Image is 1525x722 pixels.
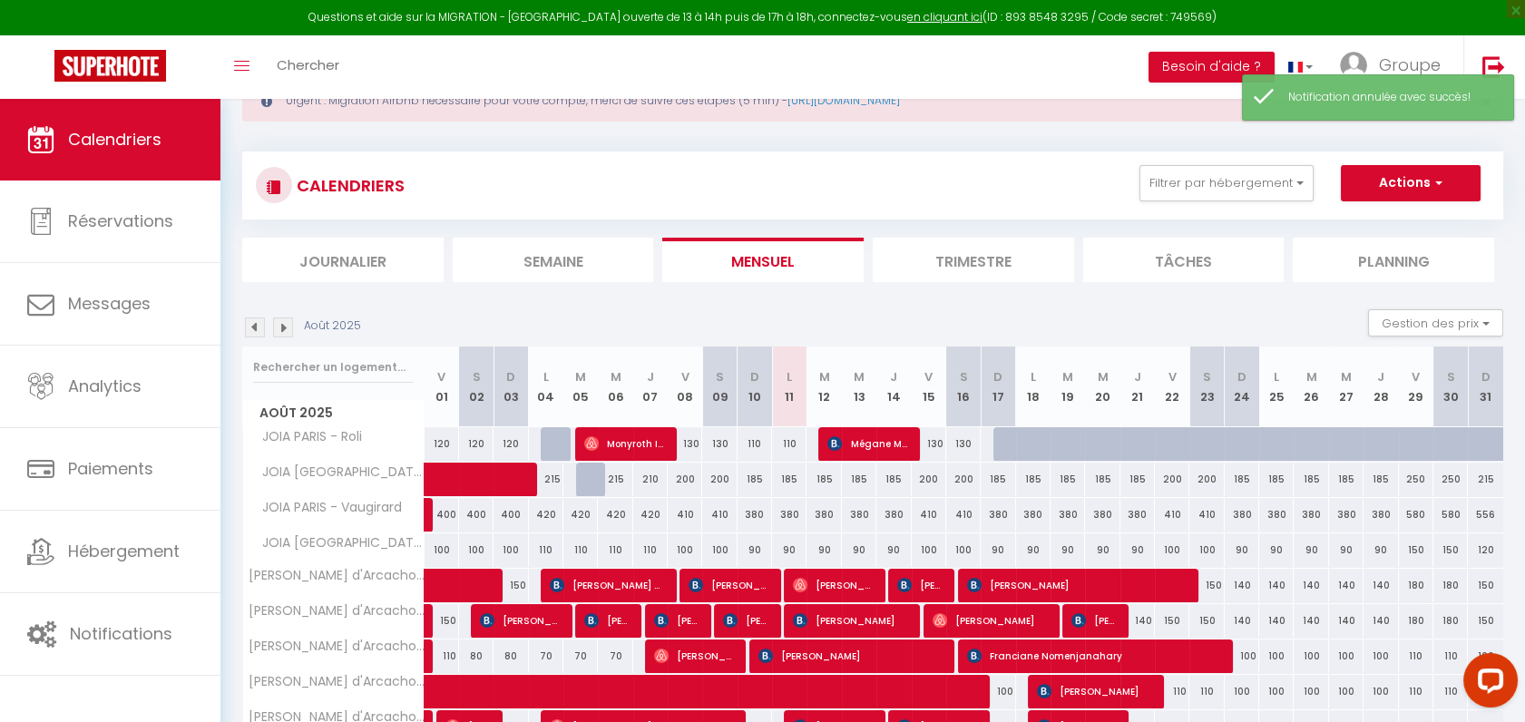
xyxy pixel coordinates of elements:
th: 18 [1016,346,1051,427]
div: 380 [876,498,911,532]
div: 400 [494,498,528,532]
div: 250 [1433,463,1468,496]
div: 185 [1051,463,1085,496]
div: 380 [772,498,806,532]
div: 90 [1085,533,1119,567]
abbr: V [924,368,933,385]
div: 380 [1294,498,1328,532]
span: Analytics [68,375,142,397]
div: 185 [1016,463,1051,496]
div: 380 [738,498,772,532]
abbr: M [854,368,865,385]
div: 420 [563,498,598,532]
span: Franciane Nomenjanahary [967,639,1220,673]
span: Août 2025 [243,400,424,426]
abbr: J [647,368,654,385]
div: 400 [459,498,494,532]
span: Hébergement [68,540,180,562]
div: 185 [772,463,806,496]
abbr: J [1377,368,1384,385]
div: 185 [1085,463,1119,496]
li: Semaine [453,238,654,282]
span: [PERSON_NAME] [793,568,874,602]
th: 08 [668,346,702,427]
button: Besoin d'aide ? [1149,52,1275,83]
div: 100 [912,533,946,567]
div: 150 [425,604,459,638]
div: 150 [1155,604,1189,638]
abbr: S [1447,368,1455,385]
span: [PERSON_NAME] [758,639,943,673]
img: logout [1482,55,1505,78]
div: 100 [1225,639,1259,673]
span: Notifications [70,622,172,645]
abbr: M [1306,368,1317,385]
button: Filtrer par hébergement [1139,165,1314,201]
div: 140 [1225,604,1259,638]
div: 140 [1294,569,1328,602]
div: 110 [425,639,459,673]
span: [PERSON_NAME] [654,639,735,673]
div: 100 [946,533,981,567]
div: 120 [459,427,494,461]
th: 14 [876,346,911,427]
div: 150 [1468,569,1503,602]
div: 410 [668,498,702,532]
div: 200 [702,463,737,496]
span: JOIA [GEOGRAPHIC_DATA] [246,533,427,553]
span: [PERSON_NAME] d'Arcachon - LE ROOF 269 [246,604,427,618]
div: 410 [1189,498,1224,532]
div: 120 [494,427,528,461]
p: Août 2025 [304,317,361,335]
div: 90 [1225,533,1259,567]
div: 140 [1364,604,1398,638]
div: 200 [1189,463,1224,496]
div: 556 [1468,498,1503,532]
div: 110 [633,533,668,567]
div: 150 [1468,604,1503,638]
div: 380 [1329,498,1364,532]
div: 100 [1225,675,1259,708]
span: Paiements [68,457,153,480]
span: [PERSON_NAME] morineau [550,568,665,602]
div: 130 [912,427,946,461]
th: 21 [1120,346,1155,427]
th: 23 [1189,346,1224,427]
abbr: M [1062,368,1073,385]
div: 185 [806,463,841,496]
a: Chercher [263,35,353,99]
div: 120 [425,427,459,461]
div: 200 [912,463,946,496]
div: 180 [1433,569,1468,602]
th: 24 [1225,346,1259,427]
div: 90 [981,533,1015,567]
abbr: S [1203,368,1211,385]
div: 80 [494,639,528,673]
div: 400 [425,498,459,532]
abbr: L [787,368,792,385]
div: 130 [668,427,702,461]
abbr: J [890,368,897,385]
div: 70 [598,639,632,673]
div: 90 [806,533,841,567]
h3: CALENDRIERS [292,165,405,206]
abbr: J [1134,368,1141,385]
div: 410 [912,498,946,532]
div: 140 [1225,569,1259,602]
div: 185 [1259,463,1294,496]
div: 185 [981,463,1015,496]
div: 90 [1364,533,1398,567]
div: 110 [529,533,563,567]
div: 410 [946,498,981,532]
div: 380 [1364,498,1398,532]
img: ... [1340,52,1367,79]
a: en cliquant ici [907,9,982,24]
th: 03 [494,346,528,427]
div: 100 [1364,675,1398,708]
div: 200 [946,463,981,496]
div: 90 [1016,533,1051,567]
div: 100 [494,533,528,567]
div: 210 [633,463,668,496]
div: 420 [598,498,632,532]
div: 100 [1468,639,1503,673]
